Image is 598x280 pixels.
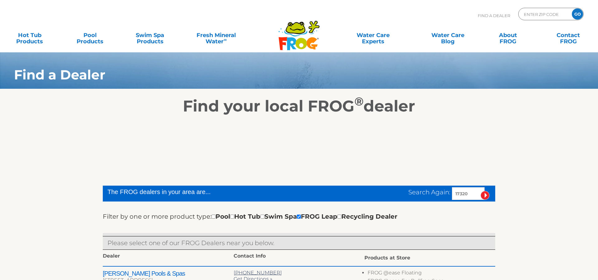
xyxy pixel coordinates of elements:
p: Please select one of our FROG Dealers near you below. [107,238,491,248]
div: Products at Store [364,253,495,263]
div: Contact Info [234,253,364,261]
a: AboutFROG [485,29,531,41]
sup: ® [354,94,363,108]
img: Frog Products Logo [275,12,323,50]
label: Filter by one or more product type: [103,211,211,221]
a: Fresh MineralWater∞ [187,29,245,41]
input: GO [572,8,583,20]
a: PoolProducts [66,29,113,41]
p: Find A Dealer [478,8,510,23]
span: Search Again: [408,188,450,196]
sup: ∞ [224,37,227,42]
a: Hot TubProducts [6,29,53,41]
a: ContactFROG [545,29,592,41]
div: Dealer [103,253,234,261]
h1: Find a Dealer [14,67,534,82]
div: The FROG dealers in your area are... [107,187,301,197]
div: Pool Hot Tub Swim Spa FROG Leap Recycling Dealer [211,211,397,221]
a: Water CareBlog [425,29,471,41]
a: [PHONE_NUMBER] [234,270,282,276]
a: Swim SpaProducts [127,29,173,41]
input: Submit [481,191,490,200]
h2: Find your local FROG dealer [5,97,593,116]
li: FROG @ease Floating [368,270,495,278]
a: Water CareExperts [335,29,411,41]
h2: [PERSON_NAME] Pools & Spas [103,270,234,277]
